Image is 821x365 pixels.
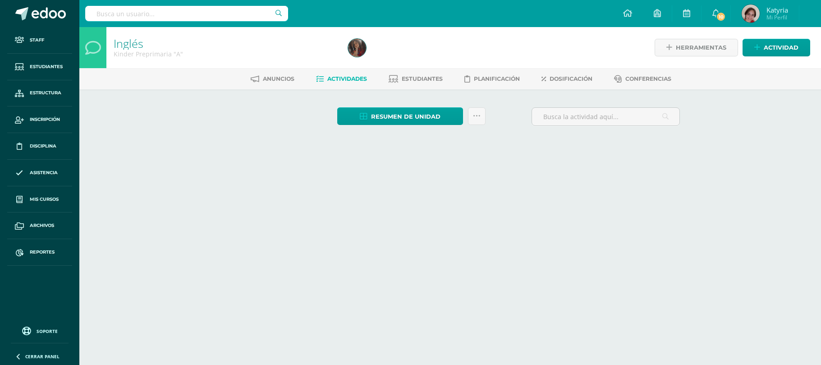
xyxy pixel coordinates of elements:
span: Estructura [30,89,61,97]
span: Resumen de unidad [371,108,440,125]
a: Mis cursos [7,186,72,213]
a: Soporte [11,324,69,337]
span: Anuncios [263,75,294,82]
h1: Inglés [114,37,337,50]
span: Soporte [37,328,58,334]
span: Disciplina [30,143,56,150]
a: Herramientas [655,39,738,56]
span: Estudiantes [30,63,63,70]
span: Asistencia [30,169,58,176]
span: Conferencias [625,75,671,82]
input: Busca un usuario... [85,6,288,21]
a: Estudiantes [7,54,72,80]
span: Staff [30,37,44,44]
a: Asistencia [7,160,72,186]
span: Archivos [30,222,54,229]
span: 10 [716,12,726,22]
input: Busca la actividad aquí... [532,108,679,125]
span: Cerrar panel [25,353,60,360]
img: a2b802f23b7c04cc8f9775ff2bf44706.png [742,5,760,23]
span: Mis cursos [30,196,59,203]
span: Herramientas [676,39,726,56]
span: Inscripción [30,116,60,123]
span: Estudiantes [402,75,443,82]
a: Estructura [7,80,72,107]
a: Inscripción [7,106,72,133]
span: Actividades [327,75,367,82]
a: Disciplina [7,133,72,160]
span: Reportes [30,249,55,256]
span: Mi Perfil [766,14,788,21]
div: Kinder Preprimaria 'A' [114,50,337,58]
a: Archivos [7,213,72,239]
span: Actividad [764,39,798,56]
a: Reportes [7,239,72,266]
a: Dosificación [541,72,592,86]
a: Actividad [743,39,810,56]
a: Anuncios [251,72,294,86]
span: Katyria [766,5,788,14]
a: Staff [7,27,72,54]
img: 6fe99df0fdf1a974f0560ec73b862986.png [348,39,366,57]
span: Dosificación [550,75,592,82]
a: Estudiantes [389,72,443,86]
a: Inglés [114,36,143,51]
span: Planificación [474,75,520,82]
a: Resumen de unidad [337,107,463,125]
a: Conferencias [614,72,671,86]
a: Planificación [464,72,520,86]
a: Actividades [316,72,367,86]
